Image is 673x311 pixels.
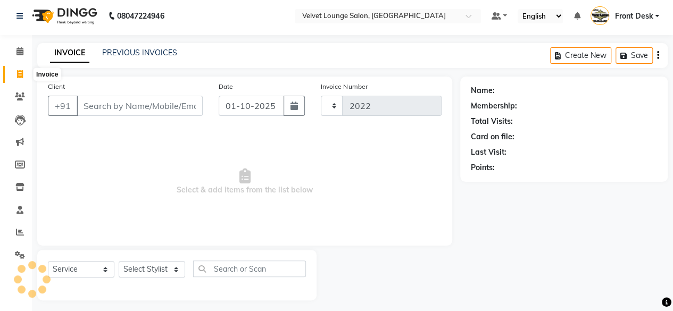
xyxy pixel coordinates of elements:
div: Invoice [34,68,61,81]
div: Name: [471,85,495,96]
button: +91 [48,96,78,116]
div: Last Visit: [471,147,506,158]
button: Save [616,47,653,64]
input: Search by Name/Mobile/Email/Code [77,96,203,116]
button: Create New [550,47,611,64]
label: Date [219,82,233,91]
div: Total Visits: [471,116,513,127]
span: Front Desk [614,11,653,22]
a: PREVIOUS INVOICES [102,48,177,57]
a: INVOICE [50,44,89,63]
label: Invoice Number [321,82,367,91]
div: Points: [471,162,495,173]
input: Search or Scan [193,260,306,277]
label: Client [48,82,65,91]
div: Card on file: [471,131,514,142]
span: Select & add items from the list below [48,129,442,235]
img: logo [27,1,100,31]
div: Membership: [471,100,517,112]
b: 08047224946 [117,1,164,31]
img: Front Desk [591,6,609,25]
